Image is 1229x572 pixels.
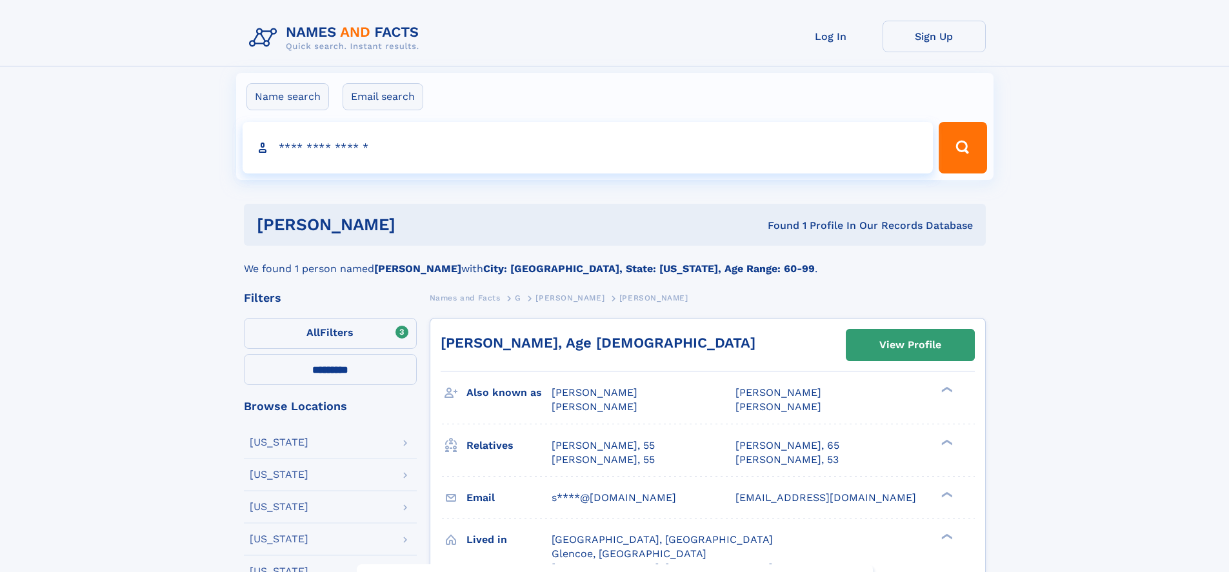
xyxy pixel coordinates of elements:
[466,435,552,457] h3: Relatives
[483,262,815,275] b: City: [GEOGRAPHIC_DATA], State: [US_STATE], Age Range: 60-99
[244,246,986,277] div: We found 1 person named with .
[938,438,954,446] div: ❯
[552,439,655,453] a: [PERSON_NAME], 55
[552,453,655,467] a: [PERSON_NAME], 55
[441,335,755,351] a: [PERSON_NAME], Age [DEMOGRAPHIC_DATA]
[244,400,417,412] div: Browse Locations
[244,292,417,304] div: Filters
[244,21,430,55] img: Logo Names and Facts
[246,83,329,110] label: Name search
[938,386,954,394] div: ❯
[879,330,941,360] div: View Profile
[938,490,954,498] div: ❯
[779,21,883,52] a: Log In
[343,83,423,110] label: Email search
[466,487,552,509] h3: Email
[306,326,320,339] span: All
[515,293,521,302] span: G
[250,534,308,544] div: [US_STATE]
[374,262,461,275] b: [PERSON_NAME]
[938,532,954,540] div: ❯
[243,122,934,173] input: search input
[430,290,501,306] a: Names and Facts
[257,217,582,233] h1: [PERSON_NAME]
[552,547,706,560] span: Glencoe, [GEOGRAPHIC_DATA]
[939,122,986,173] button: Search Button
[735,491,916,504] span: [EMAIL_ADDRESS][DOMAIN_NAME]
[552,400,637,413] span: [PERSON_NAME]
[515,290,521,306] a: G
[250,502,308,512] div: [US_STATE]
[735,400,821,413] span: [PERSON_NAME]
[846,330,974,360] a: View Profile
[581,219,973,233] div: Found 1 Profile In Our Records Database
[466,382,552,404] h3: Also known as
[735,453,839,467] a: [PERSON_NAME], 53
[466,529,552,551] h3: Lived in
[619,293,688,302] span: [PERSON_NAME]
[883,21,986,52] a: Sign Up
[552,533,773,546] span: [GEOGRAPHIC_DATA], [GEOGRAPHIC_DATA]
[552,386,637,399] span: [PERSON_NAME]
[535,290,605,306] a: [PERSON_NAME]
[735,439,839,453] a: [PERSON_NAME], 65
[535,293,605,302] span: [PERSON_NAME]
[250,469,308,480] div: [US_STATE]
[244,318,417,349] label: Filters
[735,386,821,399] span: [PERSON_NAME]
[250,437,308,448] div: [US_STATE]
